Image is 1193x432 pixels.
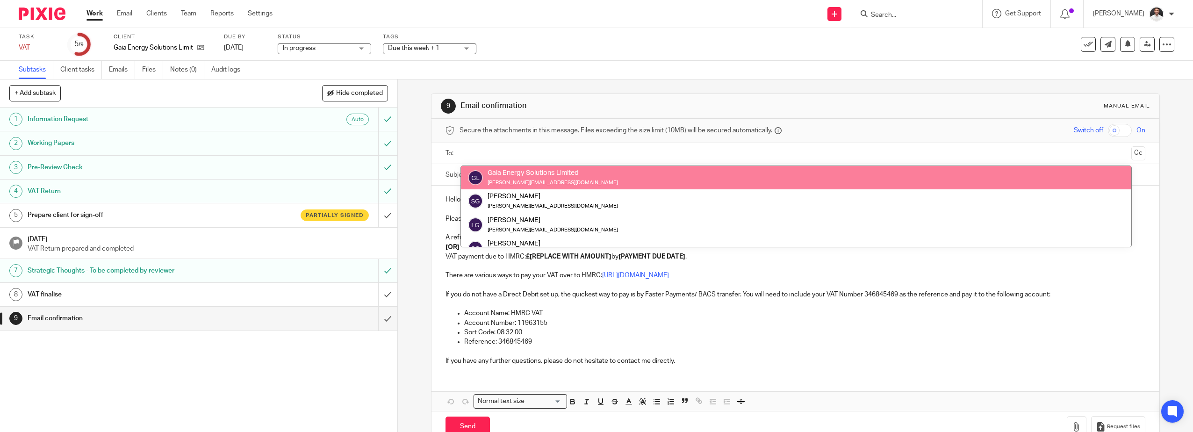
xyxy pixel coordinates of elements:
label: Subject: [446,170,470,180]
button: Cc [1131,146,1145,160]
span: In progress [283,45,316,51]
button: Hide completed [322,85,388,101]
div: VAT [19,43,56,52]
h1: VAT finalise [28,288,255,302]
label: Task [19,33,56,41]
span: On [1136,126,1145,135]
div: [PERSON_NAME] [488,192,618,201]
div: 2 [9,137,22,150]
p: If you have any further questions, please do not hesitate to contact me directly. [446,356,1146,366]
p: Please find attached proof of submission of your VAT return as per your approval. [446,214,1146,223]
h1: Email confirmation [460,101,815,111]
a: Subtasks [19,61,53,79]
a: Client tasks [60,61,102,79]
p: If you do not have a Direct Debit set up, the quickest way to pay is by Faster Payments/ BACS tra... [446,290,1146,299]
div: 8 [9,288,22,301]
p: A refund of will be made by HMRC [DATE] of filing. [446,233,1146,242]
p: [PERSON_NAME] [1093,9,1144,18]
a: Clients [146,9,167,18]
a: Notes (0) [170,61,204,79]
p: Sort Code: 08 32 00 [464,328,1146,337]
h1: VAT Return [28,184,255,198]
input: Search for option [527,396,561,406]
label: Tags [383,33,476,41]
div: Gaia Energy Solutions Limited [488,168,618,178]
div: 3 [9,161,22,174]
div: [PERSON_NAME] [488,239,576,248]
img: svg%3E [468,170,483,185]
p: Reference: 346845469 [464,337,1146,346]
div: Manual email [1104,102,1150,110]
h1: [DATE] [28,232,388,244]
div: 9 [9,312,22,325]
a: Email [117,9,132,18]
h1: Information Request [28,112,255,126]
h1: Prepare client for sign-off [28,208,255,222]
h1: Email confirmation [28,311,255,325]
img: svg%3E [468,194,483,209]
h1: Strategic Thoughts - To be completed by reviewer [28,264,255,278]
div: 5 [9,209,22,222]
img: dom%20slack.jpg [1149,7,1164,22]
div: 1 [9,113,22,126]
small: [PERSON_NAME][EMAIL_ADDRESS][DOMAIN_NAME] [488,180,618,185]
a: Reports [210,9,234,18]
label: Due by [224,33,266,41]
img: svg%3E [468,241,483,256]
p: VAT payment due to HMRC: by . [446,252,1146,261]
button: + Add subtask [9,85,61,101]
div: 5 [74,39,84,50]
small: [PERSON_NAME][EMAIL_ADDRESS][DOMAIN_NAME] [488,203,618,209]
p: Hello [PERSON_NAME] , [446,195,1146,204]
div: 4 [9,185,22,198]
div: 9 [441,99,456,114]
label: Client [114,33,212,41]
a: Audit logs [211,61,247,79]
small: /9 [79,42,84,47]
img: svg%3E [468,217,483,232]
div: [PERSON_NAME] [488,215,618,224]
h1: Pre-Review Check [28,160,255,174]
div: Search for option [474,394,567,409]
a: Settings [248,9,273,18]
strong: [PAYMENT DUE DATE] [618,253,685,260]
span: Due this week + 1 [388,45,439,51]
span: Request files [1107,423,1140,431]
p: Account Number: 11963155 [464,318,1146,328]
p: Gaia Energy Solutions Limited [114,43,193,52]
img: Pixie [19,7,65,20]
span: Get Support [1005,10,1041,17]
span: Partially signed [306,211,364,219]
p: There are various ways to pay your VAT over to HMRC: [446,271,1146,280]
a: Files [142,61,163,79]
strong: £[REPLACE WITH AMOUNT] [526,253,611,260]
p: VAT Return prepared and completed [28,244,388,253]
div: Auto [346,114,369,125]
h1: Working Papers [28,136,255,150]
span: Switch off [1074,126,1103,135]
span: Secure the attachments in this message. Files exceeding the size limit (10MB) will be secured aut... [460,126,772,135]
a: [URL][DOMAIN_NAME] [602,272,669,279]
div: 7 [9,264,22,277]
span: Hide completed [336,90,383,97]
label: Status [278,33,371,41]
p: Account Name: HMRC VAT [464,309,1146,318]
a: Emails [109,61,135,79]
a: Team [181,9,196,18]
a: Work [86,9,103,18]
strong: [OR] [446,244,460,251]
small: [PERSON_NAME][EMAIL_ADDRESS][DOMAIN_NAME] [488,227,618,232]
span: Normal text size [476,396,527,406]
label: To: [446,149,456,158]
span: [DATE] [224,44,244,51]
input: Search [870,11,954,20]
